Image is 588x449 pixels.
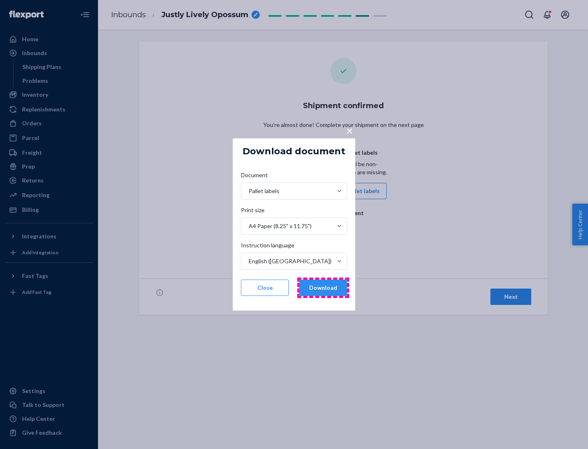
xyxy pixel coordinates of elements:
[241,171,268,182] span: Document
[249,257,332,265] div: English ([GEOGRAPHIC_DATA])
[241,280,289,296] button: Close
[241,206,265,218] span: Print size
[248,222,249,230] input: Print sizeA4 Paper (8.25" x 11.75")
[243,147,345,156] h5: Download document
[249,222,312,230] div: A4 Paper (8.25" x 11.75")
[248,257,249,265] input: Instruction languageEnglish ([GEOGRAPHIC_DATA])
[241,241,294,253] span: Instruction language
[346,124,353,138] span: ×
[249,187,279,195] div: Pallet labels
[299,280,347,296] button: Download
[248,187,249,195] input: DocumentPallet labels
